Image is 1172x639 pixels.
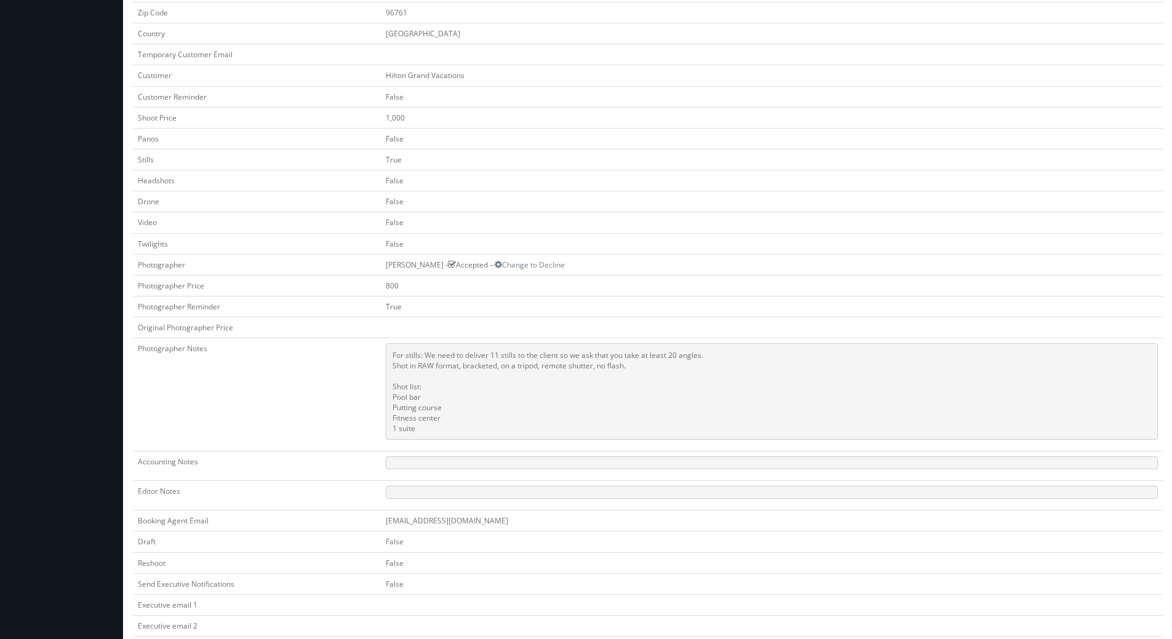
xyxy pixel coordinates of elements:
[381,191,1163,212] td: False
[133,338,381,451] td: Photographer Notes
[133,275,381,296] td: Photographer Price
[495,260,565,270] a: Change to Decline
[133,594,381,615] td: Executive email 1
[133,44,381,65] td: Temporary Customer Email
[381,2,1163,23] td: 96761
[381,531,1163,552] td: False
[381,86,1163,107] td: False
[133,254,381,275] td: Photographer
[386,343,1158,440] pre: For stills: We need to deliver 11 stills to the client so we ask that you take at least 20 angles...
[381,65,1163,86] td: Hilton Grand Vacations
[381,128,1163,149] td: False
[381,510,1163,531] td: [EMAIL_ADDRESS][DOMAIN_NAME]
[381,212,1163,233] td: False
[133,86,381,107] td: Customer Reminder
[381,107,1163,128] td: 1,000
[133,531,381,552] td: Draft
[133,23,381,44] td: Country
[133,573,381,594] td: Send Executive Notifications
[133,107,381,128] td: Shoot Price
[381,149,1163,170] td: True
[133,481,381,510] td: Editor Notes
[381,275,1163,296] td: 800
[133,552,381,573] td: Reshoot
[133,296,381,317] td: Photographer Reminder
[133,212,381,233] td: Video
[133,615,381,636] td: Executive email 2
[133,510,381,531] td: Booking Agent Email
[381,254,1163,275] td: [PERSON_NAME] - Accepted --
[381,233,1163,254] td: False
[133,451,381,481] td: Accounting Notes
[133,149,381,170] td: Stills
[381,170,1163,191] td: False
[133,65,381,86] td: Customer
[381,296,1163,317] td: True
[381,23,1163,44] td: [GEOGRAPHIC_DATA]
[133,233,381,254] td: Twilights
[133,170,381,191] td: Headshots
[133,2,381,23] td: Zip Code
[381,552,1163,573] td: False
[133,191,381,212] td: Drone
[381,573,1163,594] td: False
[133,317,381,338] td: Original Photographer Price
[133,128,381,149] td: Panos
